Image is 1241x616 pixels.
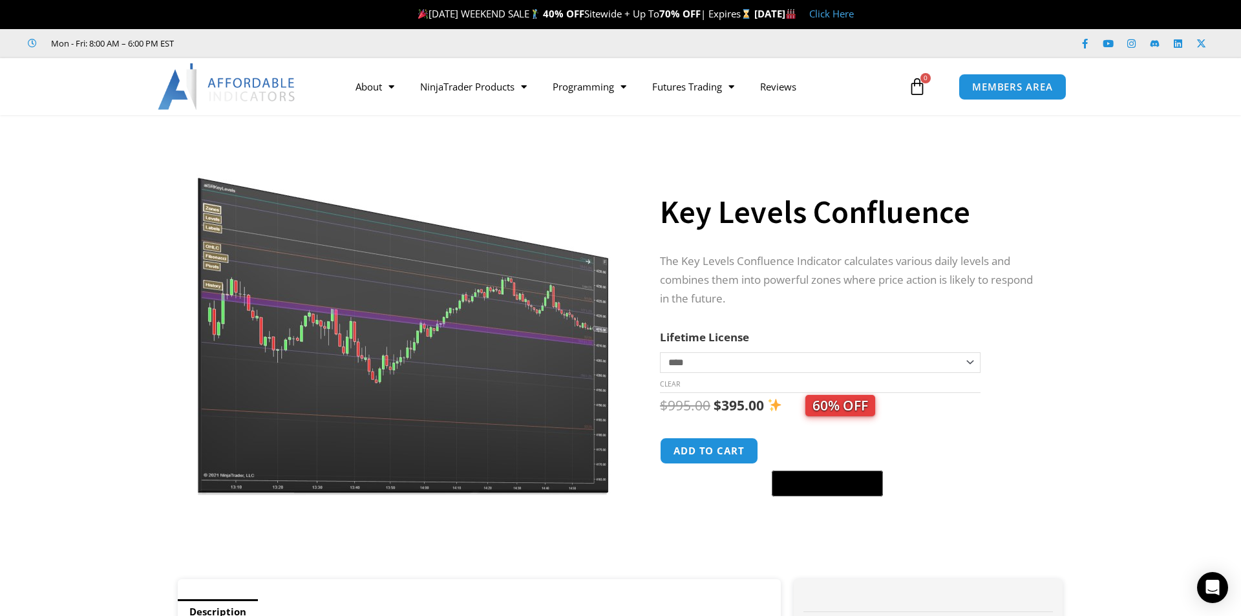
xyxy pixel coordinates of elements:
button: Add to cart [660,438,758,464]
span: $ [714,396,721,414]
a: Futures Trading [639,72,747,101]
div: Open Intercom Messenger [1197,572,1228,603]
iframe: PayPal Message 1 [660,504,1037,516]
p: The Key Levels Confluence Indicator calculates various daily levels and combines them into powerf... [660,252,1037,308]
strong: 70% OFF [659,7,701,20]
h1: Key Levels Confluence [660,189,1037,235]
span: [DATE] WEEKEND SALE Sitewide + Up To | Expires [415,7,754,20]
a: Reviews [747,72,809,101]
iframe: Secure express checkout frame [769,436,886,467]
a: Programming [540,72,639,101]
img: ⌛ [741,9,751,19]
img: LogoAI | Affordable Indicators – NinjaTrader [158,63,297,110]
span: $ [660,396,668,414]
img: Key Levels 1 [196,138,612,495]
span: 0 [920,73,931,83]
img: 🎉 [418,9,428,19]
bdi: 995.00 [660,396,710,414]
bdi: 395.00 [714,396,764,414]
strong: 40% OFF [543,7,584,20]
img: 🏭 [786,9,796,19]
span: Mon - Fri: 8:00 AM – 6:00 PM EST [48,36,174,51]
button: Buy with GPay [772,471,883,496]
a: MEMBERS AREA [959,74,1066,100]
a: Clear options [660,379,680,388]
label: Lifetime License [660,330,749,345]
a: 0 [889,68,946,105]
img: ✨ [768,398,781,412]
strong: [DATE] [754,7,796,20]
iframe: Customer reviews powered by Trustpilot [192,37,386,50]
img: 🏌️‍♂️ [530,9,540,19]
span: 60% OFF [805,395,875,416]
a: About [343,72,407,101]
nav: Menu [343,72,905,101]
a: NinjaTrader Products [407,72,540,101]
span: MEMBERS AREA [972,82,1053,92]
a: Click Here [809,7,854,20]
